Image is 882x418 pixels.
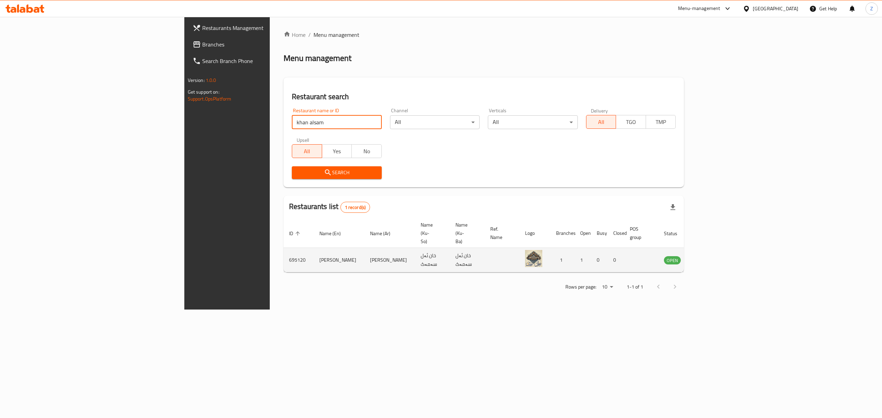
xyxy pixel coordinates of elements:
[284,219,718,272] table: enhanced table
[292,166,382,179] button: Search
[289,229,302,238] span: ID
[664,256,681,264] div: OPEN
[591,248,608,272] td: 0
[297,168,376,177] span: Search
[646,115,676,129] button: TMP
[591,108,608,113] label: Delivery
[664,257,681,264] span: OPEN
[551,248,575,272] td: 1
[551,219,575,248] th: Branches
[490,225,511,241] span: Ref. Name
[295,146,319,156] span: All
[630,225,650,241] span: POS group
[565,283,596,291] p: Rows per page:
[187,36,332,53] a: Branches
[325,146,349,156] span: Yes
[292,144,322,158] button: All
[421,221,442,245] span: Name (Ku-So)
[292,92,676,102] h2: Restaurant search
[188,94,232,103] a: Support.OpsPlatform
[314,248,365,272] td: [PERSON_NAME]
[608,248,624,272] td: 0
[188,76,205,85] span: Version:
[599,282,616,292] div: Rows per page:
[187,20,332,36] a: Restaurants Management
[415,248,450,272] td: خان ئەل سەمەک
[202,57,326,65] span: Search Branch Phone
[202,24,326,32] span: Restaurants Management
[187,53,332,69] a: Search Branch Phone
[608,219,624,248] th: Closed
[289,201,370,213] h2: Restaurants list
[390,115,480,129] div: All
[488,115,578,129] div: All
[370,229,399,238] span: Name (Ar)
[575,248,591,272] td: 1
[351,144,382,158] button: No
[340,202,370,213] div: Total records count
[319,229,350,238] span: Name (En)
[616,115,646,129] button: TGO
[870,5,873,12] span: Z
[520,219,551,248] th: Logo
[525,250,542,267] img: Khan Alsamk
[619,117,643,127] span: TGO
[664,229,686,238] span: Status
[591,219,608,248] th: Busy
[322,144,352,158] button: Yes
[206,76,216,85] span: 1.0.0
[589,117,614,127] span: All
[450,248,485,272] td: خان ئەل سەمەک
[341,204,370,211] span: 1 record(s)
[753,5,798,12] div: [GEOGRAPHIC_DATA]
[284,31,684,39] nav: breadcrumb
[365,248,415,272] td: [PERSON_NAME]
[297,137,309,142] label: Upsell
[188,87,219,96] span: Get support on:
[586,115,616,129] button: All
[455,221,476,245] span: Name (Ku-Ba)
[627,283,643,291] p: 1-1 of 1
[314,31,359,39] span: Menu management
[292,115,382,129] input: Search for restaurant name or ID..
[649,117,673,127] span: TMP
[202,40,326,49] span: Branches
[355,146,379,156] span: No
[665,199,681,216] div: Export file
[575,219,591,248] th: Open
[678,4,720,13] div: Menu-management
